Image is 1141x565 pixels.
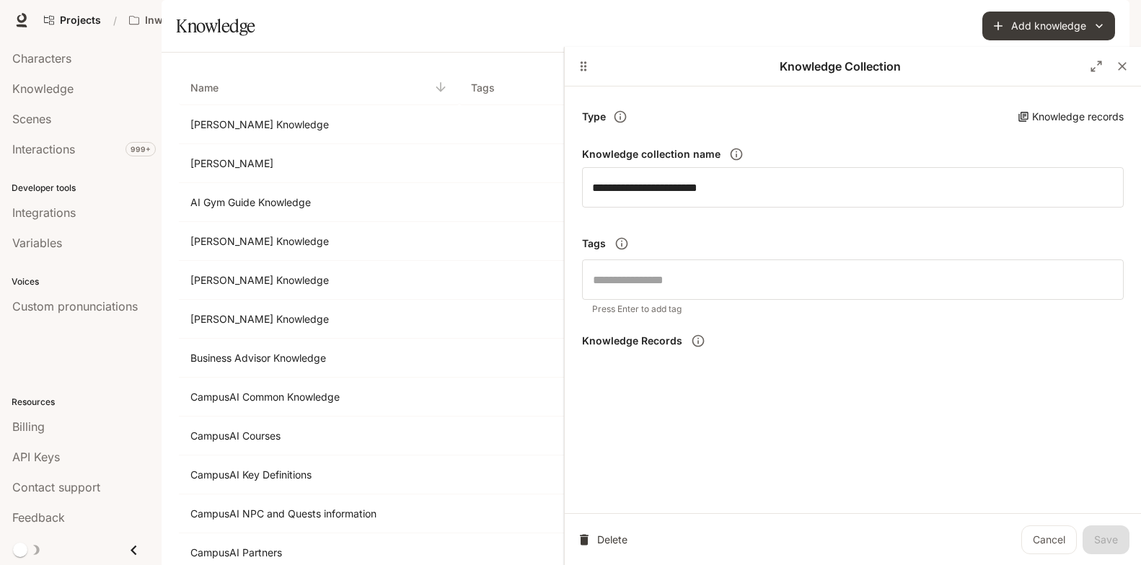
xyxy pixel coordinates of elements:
[582,110,606,124] h6: Type
[576,525,631,554] button: Delete Knowledge
[38,6,107,35] a: Go to projects
[1021,525,1077,554] a: Cancel
[190,195,436,210] p: AI Gym Guide Knowledge
[582,147,721,161] h6: Knowledge collection name
[145,14,226,27] p: Inworld AI Demos kamil
[123,6,248,35] button: Open workspace menu
[190,117,436,132] p: Adam Knowledge
[190,468,436,482] p: CampusAI Key Definitions
[190,156,436,171] p: Adebayo Ogunlesi
[190,234,436,249] p: Aida Carewell Knowledge
[582,236,606,251] h6: Tags
[190,273,436,288] p: Alfred von Cache Knowledge
[190,312,436,326] p: Anna Knowledge
[190,546,436,560] p: CampusAI Partners
[190,351,436,365] p: Business Advisor Knowledge
[190,507,436,521] p: CampusAI NPC and Quests information
[471,78,495,97] p: Tags
[176,12,255,40] h1: Knowledge
[107,13,123,28] div: /
[570,53,596,79] button: Drag to resize
[1032,110,1124,124] p: Knowledge records
[190,429,436,443] p: CampusAI Courses
[60,14,101,27] span: Projects
[190,390,436,404] p: CampusAI Common Knowledge
[596,58,1083,75] p: Knowledge Collection
[592,302,1114,316] p: Press Enter to add tag
[582,334,682,348] h6: Knowledge Records
[982,12,1115,40] button: Add knowledge
[190,78,219,97] p: Name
